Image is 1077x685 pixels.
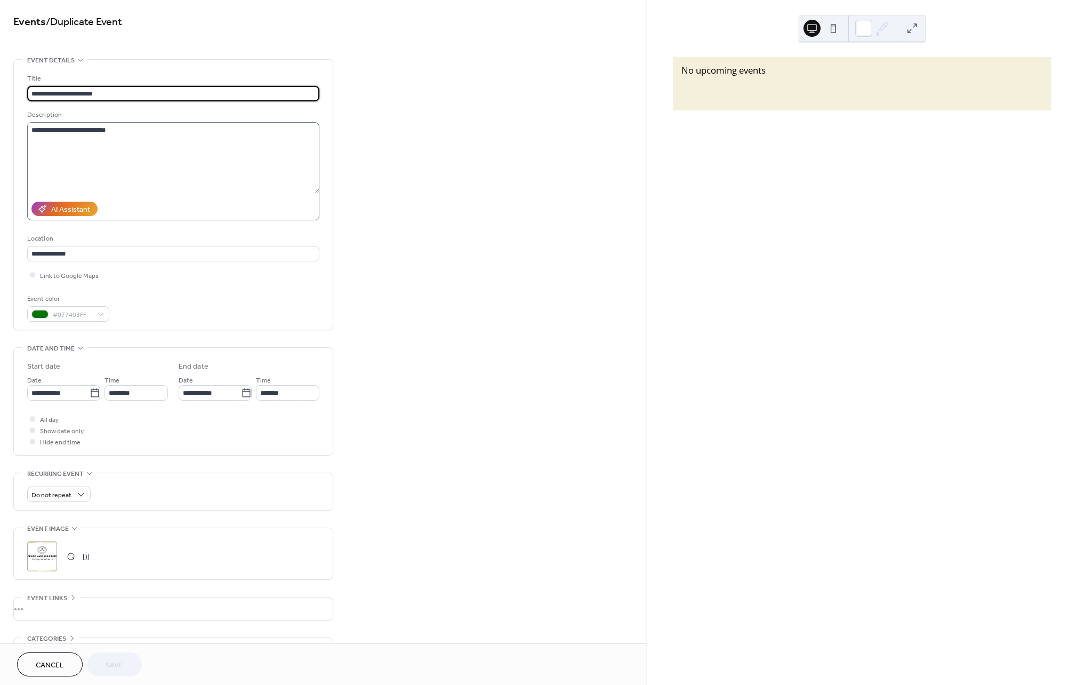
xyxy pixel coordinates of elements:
div: No upcoming events [681,63,1042,77]
div: ••• [14,598,333,620]
span: Show date only [40,426,84,437]
span: Event details [27,55,75,66]
span: Time [105,375,119,386]
div: Location [27,233,317,244]
span: Categories [27,633,66,644]
span: Recurring event [27,468,84,480]
span: All day [40,415,59,426]
span: / Duplicate Event [46,12,122,33]
div: Event color [27,293,107,305]
span: Event links [27,593,67,604]
div: Start date [27,361,60,372]
div: Description [27,109,317,121]
span: Event image [27,523,69,535]
button: Cancel [17,652,83,676]
div: ••• [14,638,333,660]
a: Events [13,12,46,33]
span: Cancel [36,660,64,671]
div: ; [27,541,57,571]
span: Link to Google Maps [40,270,99,282]
div: End date [179,361,208,372]
span: Hide end time [40,437,81,448]
button: AI Assistant [31,202,98,216]
span: Time [256,375,271,386]
span: Date [179,375,193,386]
span: Date [27,375,42,386]
span: Do not repeat [31,489,71,501]
div: AI Assistant [51,204,90,216]
span: Date and time [27,343,75,354]
span: #077403FF [53,309,92,321]
div: Title [27,73,317,84]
